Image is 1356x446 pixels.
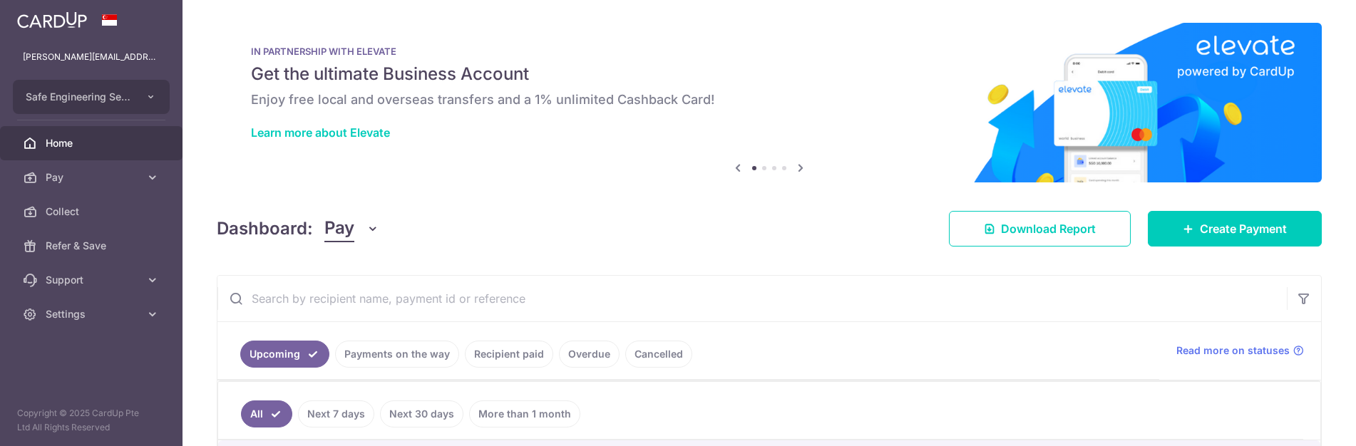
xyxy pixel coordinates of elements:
a: Download Report [949,211,1131,247]
span: Safe Engineering Services Pte Ltd [26,90,131,104]
button: Safe Engineering Services Pte Ltd [13,80,170,114]
span: Create Payment [1200,220,1287,237]
a: All [241,400,292,427]
a: Upcoming [240,341,329,368]
span: Support [46,273,140,287]
span: Home [46,136,140,150]
a: Create Payment [1148,211,1322,247]
a: Next 7 days [298,400,374,427]
span: Download Report [1001,220,1096,237]
a: Learn more about Elevate [251,125,390,140]
a: Cancelled [625,341,692,368]
h6: Enjoy free local and overseas transfers and a 1% unlimited Cashback Card! [251,91,1288,108]
h5: Get the ultimate Business Account [251,63,1288,85]
input: Search by recipient name, payment id or reference [217,276,1287,321]
p: [PERSON_NAME][EMAIL_ADDRESS][DOMAIN_NAME] [23,50,160,64]
span: Refer & Save [46,239,140,253]
span: Settings [46,307,140,321]
h4: Dashboard: [217,216,313,242]
a: Next 30 days [380,400,463,427]
span: Collect [46,204,140,219]
img: Renovation banner [217,23,1322,182]
img: CardUp [17,11,87,28]
span: Pay [324,215,354,242]
a: Payments on the way [335,341,459,368]
a: Read more on statuses [1176,343,1304,358]
a: Recipient paid [465,341,553,368]
p: IN PARTNERSHIP WITH ELEVATE [251,46,1288,57]
a: Overdue [559,341,620,368]
span: Pay [46,170,140,185]
span: Read more on statuses [1176,343,1290,358]
button: Pay [324,215,379,242]
a: More than 1 month [469,400,580,427]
